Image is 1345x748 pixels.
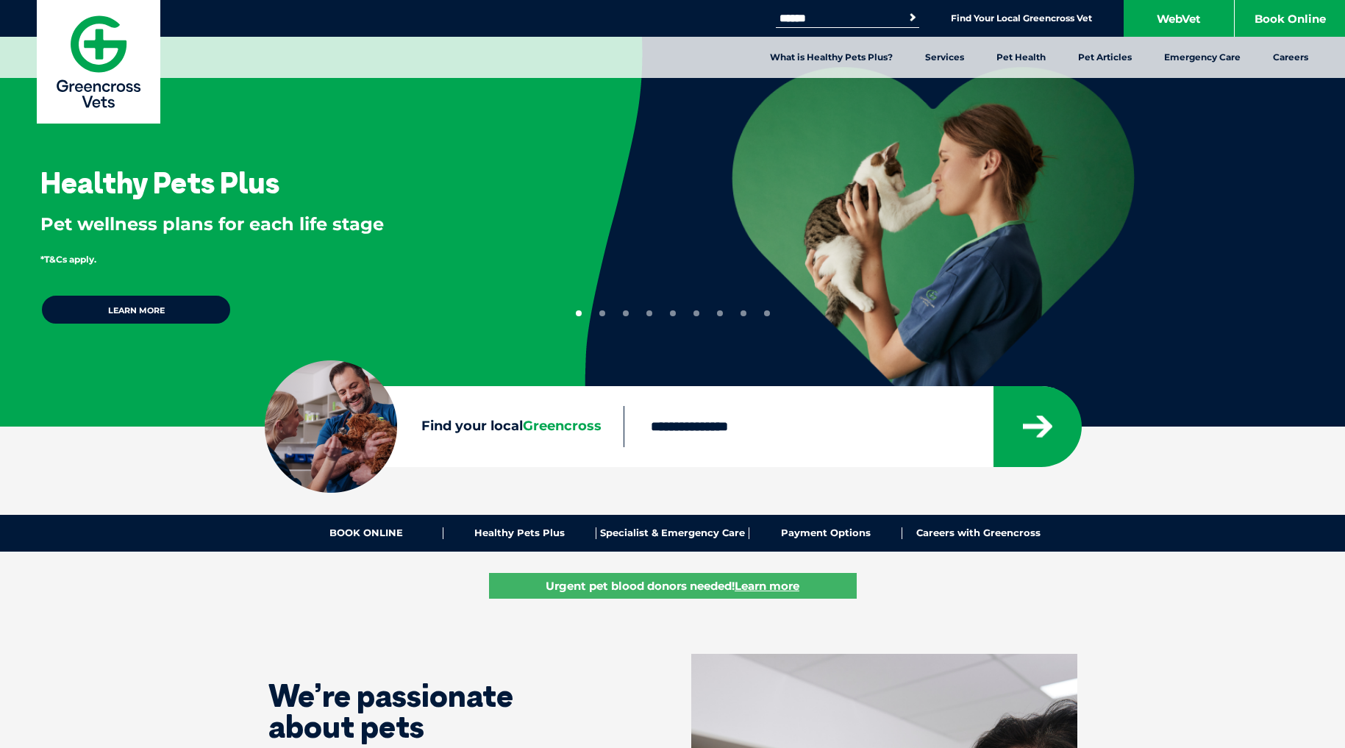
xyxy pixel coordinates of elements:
[40,254,96,265] span: *T&Cs apply.
[576,310,582,316] button: 1 of 9
[741,310,746,316] button: 8 of 9
[951,13,1092,24] a: Find Your Local Greencross Vet
[265,416,624,438] label: Find your local
[670,310,676,316] button: 5 of 9
[693,310,699,316] button: 6 of 9
[902,527,1055,539] a: Careers with Greencross
[1257,37,1324,78] a: Careers
[905,10,920,25] button: Search
[909,37,980,78] a: Services
[1148,37,1257,78] a: Emergency Care
[764,310,770,316] button: 9 of 9
[40,294,232,325] a: Learn more
[443,527,596,539] a: Healthy Pets Plus
[646,310,652,316] button: 4 of 9
[735,579,799,593] u: Learn more
[489,573,857,599] a: Urgent pet blood donors needed!Learn more
[523,418,602,434] span: Greencross
[754,37,909,78] a: What is Healthy Pets Plus?
[290,527,443,539] a: BOOK ONLINE
[268,680,577,742] h1: We’re passionate about pets
[40,168,279,197] h3: Healthy Pets Plus
[40,212,537,237] p: Pet wellness plans for each life stage
[717,310,723,316] button: 7 of 9
[623,310,629,316] button: 3 of 9
[1062,37,1148,78] a: Pet Articles
[596,527,749,539] a: Specialist & Emergency Care
[980,37,1062,78] a: Pet Health
[749,527,902,539] a: Payment Options
[599,310,605,316] button: 2 of 9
